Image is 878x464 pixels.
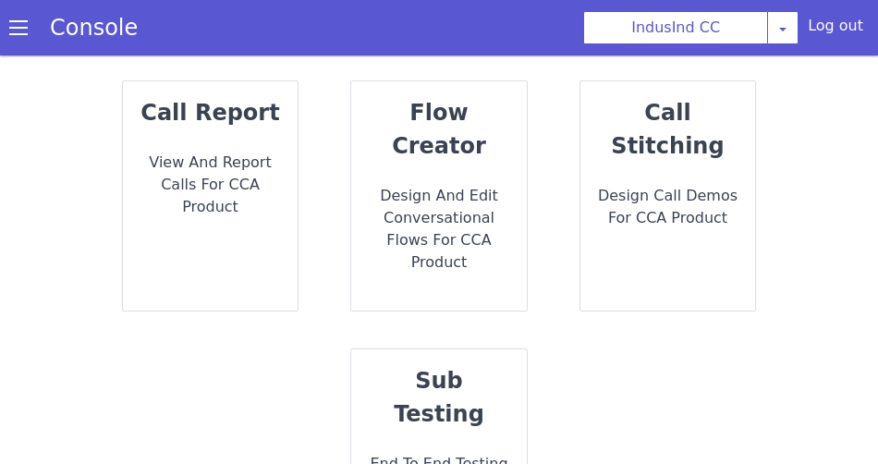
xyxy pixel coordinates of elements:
[571,236,724,324] p: Design call demos for CCA Product
[142,55,301,165] p: View and report calls for CCA Product
[341,161,507,292] p: Design and Edit Conversational flows for CCA Product
[610,171,726,252] strong: call stitching
[636,20,822,112] button: IndusInd CC
[402,95,499,176] strong: flow creator
[317,350,411,429] strong: sub testing
[176,7,315,77] strong: call report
